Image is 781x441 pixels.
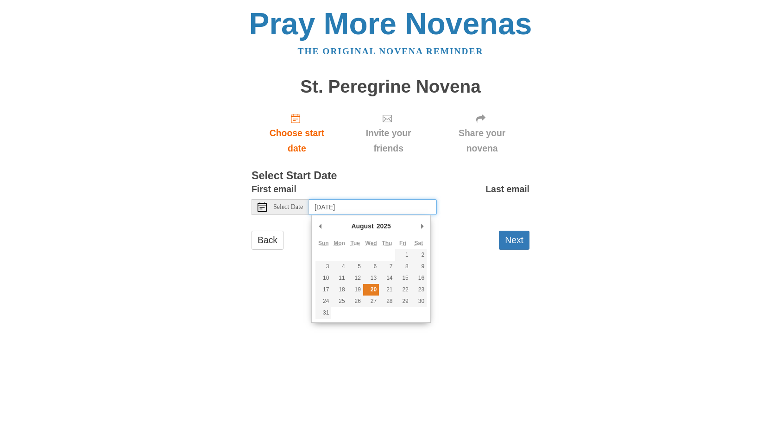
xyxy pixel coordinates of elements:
div: Click "Next" to confirm your start date first. [435,106,529,161]
a: Choose start date [252,106,342,161]
button: Next Month [417,219,427,233]
abbr: Thursday [382,240,392,246]
label: First email [252,182,296,197]
span: Share your novena [444,126,520,156]
button: 6 [363,261,379,272]
button: 24 [315,296,331,307]
button: 30 [411,296,427,307]
button: Next [499,231,529,250]
abbr: Wednesday [365,240,377,246]
span: Invite your friends [352,126,425,156]
abbr: Saturday [415,240,423,246]
div: Click "Next" to confirm your start date first. [342,106,435,161]
div: August [350,219,375,233]
button: 5 [347,261,363,272]
label: Last email [485,182,529,197]
button: 31 [315,307,331,319]
h1: St. Peregrine Novena [252,77,529,97]
button: 4 [331,261,347,272]
button: 18 [331,284,347,296]
abbr: Tuesday [351,240,360,246]
button: 8 [395,261,411,272]
a: The original novena reminder [298,46,484,56]
button: 3 [315,261,331,272]
span: Choose start date [261,126,333,156]
button: 9 [411,261,427,272]
button: 26 [347,296,363,307]
button: 28 [379,296,395,307]
button: 2 [411,249,427,261]
button: 12 [347,272,363,284]
button: 29 [395,296,411,307]
button: 22 [395,284,411,296]
a: Pray More Novenas [249,6,532,41]
h3: Select Start Date [252,170,529,182]
button: 19 [347,284,363,296]
button: 11 [331,272,347,284]
button: 1 [395,249,411,261]
div: 2025 [375,219,392,233]
button: 27 [363,296,379,307]
button: 15 [395,272,411,284]
button: 23 [411,284,427,296]
button: 7 [379,261,395,272]
button: 17 [315,284,331,296]
span: Select Date [273,204,303,210]
button: 10 [315,272,331,284]
button: Previous Month [315,219,325,233]
button: 21 [379,284,395,296]
button: 13 [363,272,379,284]
abbr: Friday [399,240,406,246]
input: Use the arrow keys to pick a date [309,199,437,215]
a: Back [252,231,283,250]
button: 25 [331,296,347,307]
button: 16 [411,272,427,284]
button: 20 [363,284,379,296]
abbr: Monday [334,240,345,246]
abbr: Sunday [318,240,329,246]
button: 14 [379,272,395,284]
